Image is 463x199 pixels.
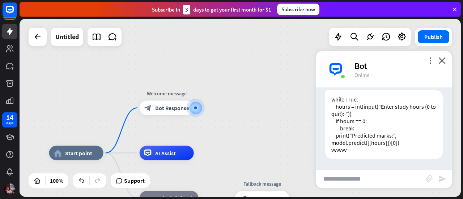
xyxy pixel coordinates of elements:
i: close [438,57,446,64]
i: home_2 [54,150,61,157]
div: days [6,121,13,126]
div: Welcome message [134,90,199,97]
i: block_bot_response [144,104,152,112]
div: Subscribe now [277,4,319,15]
div: 3 [183,5,190,14]
span: AI Assist [155,150,176,157]
div: while True: hours = int(input("Enter study hours (0 to quit): ")) if hours == 0: break print("Pre... [325,90,443,159]
button: Publish [418,30,449,43]
div: Untitled [55,28,79,46]
a: 14 days [2,112,17,127]
button: Open LiveChat chat widget [6,3,27,25]
div: Fallback message [230,180,295,187]
div: Bot [354,60,443,72]
div: Subscribe in days to get your first month for $1 [152,5,271,14]
span: Support [124,175,145,186]
span: Bot Response [155,104,189,112]
i: more_vert [427,57,434,64]
i: block_attachment [426,175,433,182]
div: 100% [48,175,65,186]
div: Online [354,72,443,78]
div: 14 [6,114,13,121]
span: Start point [65,150,92,157]
i: send [438,174,447,183]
